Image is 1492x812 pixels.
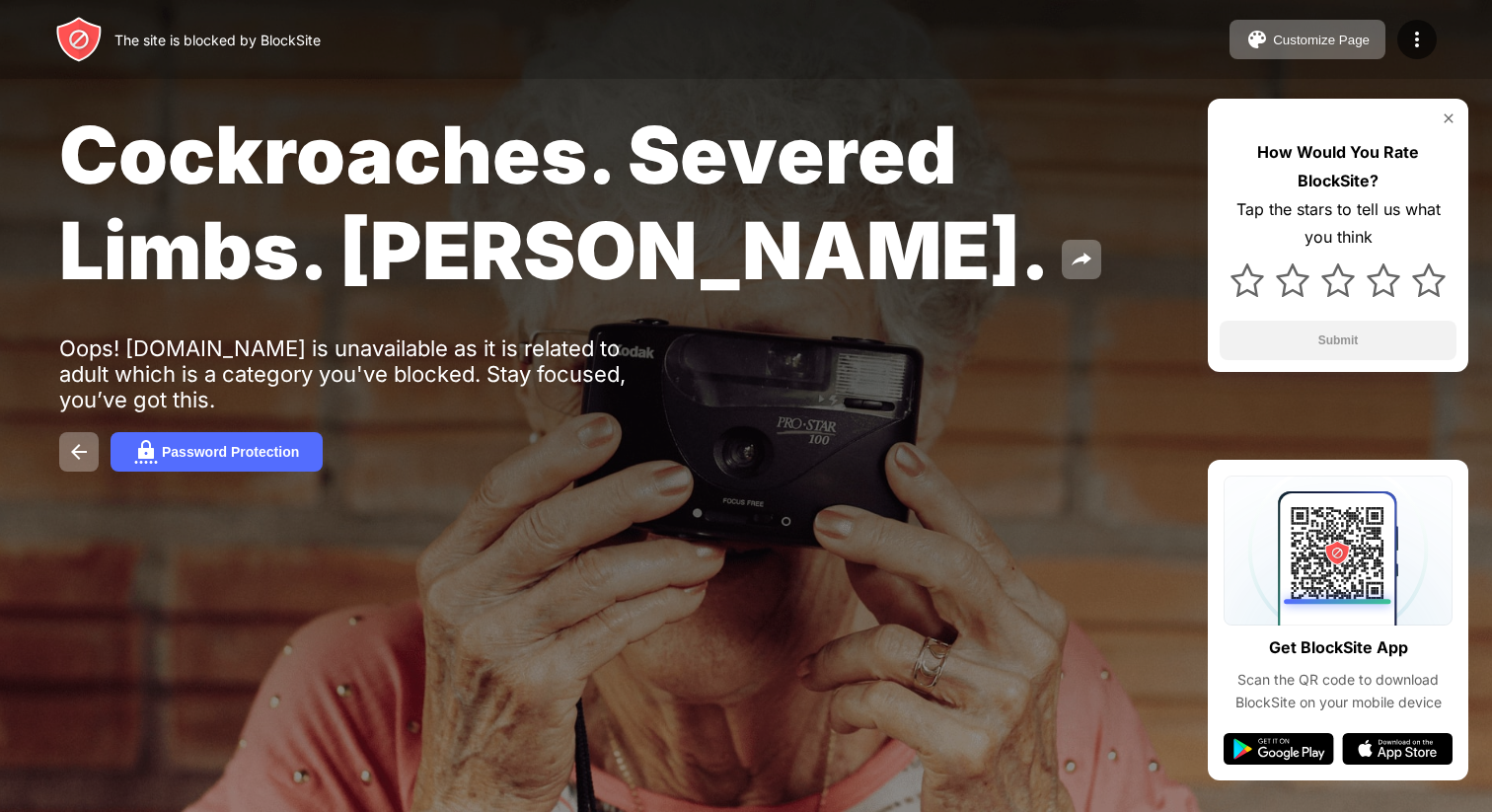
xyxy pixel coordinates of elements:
img: rate-us-close.svg [1441,111,1456,126]
div: Oops! [DOMAIN_NAME] is unavailable as it is related to adult which is a category you've blocked. ... [59,335,669,412]
div: Customize Page [1273,33,1370,47]
img: star.svg [1367,263,1400,297]
img: pallet.svg [1245,28,1269,51]
div: The site is blocked by BlockSite [114,32,321,48]
img: header-logo.svg [55,16,103,63]
img: app-store.svg [1342,733,1453,765]
div: Tap the stars to tell us what you think [1220,195,1456,253]
img: menu-icon.svg [1405,28,1429,51]
img: star.svg [1321,263,1355,297]
button: Password Protection [111,432,323,472]
img: back.svg [67,440,91,464]
button: Submit [1220,321,1456,360]
button: Customize Page [1230,20,1385,59]
div: How Would You Rate BlockSite? [1220,138,1456,195]
img: share.svg [1070,248,1093,271]
div: Password Protection [162,444,299,460]
img: google-play.svg [1224,733,1334,765]
img: star.svg [1231,263,1264,297]
div: Get BlockSite App [1269,633,1408,662]
img: password.svg [134,440,158,464]
span: Cockroaches. Severed Limbs. [PERSON_NAME]. [59,107,1050,298]
img: star.svg [1276,263,1309,297]
div: Scan the QR code to download BlockSite on your mobile device [1224,669,1453,713]
img: star.svg [1412,263,1446,297]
